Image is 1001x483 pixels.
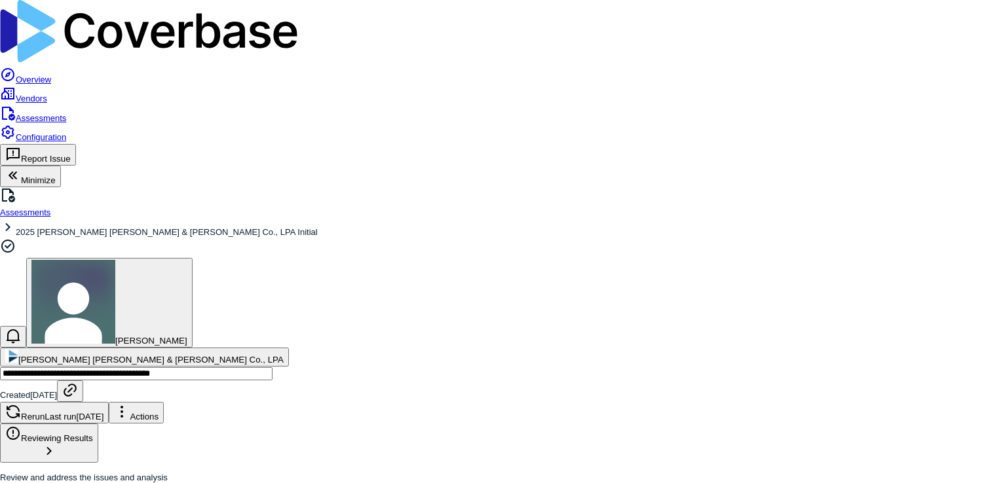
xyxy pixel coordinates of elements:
[115,336,187,346] span: [PERSON_NAME]
[18,355,284,365] span: [PERSON_NAME] [PERSON_NAME] & [PERSON_NAME] Co., LPA
[26,258,193,348] button: Jonathan Lee avatar[PERSON_NAME]
[16,227,318,237] span: 2025 [PERSON_NAME] [PERSON_NAME] & [PERSON_NAME] Co., LPA Initial
[5,349,18,363] img: https://weltman.com/
[5,425,93,443] div: Reviewing Results
[109,402,164,423] button: Actions
[57,380,83,402] button: Copy link
[31,260,115,344] img: Jonathan Lee avatar
[45,412,104,421] span: Last run [DATE]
